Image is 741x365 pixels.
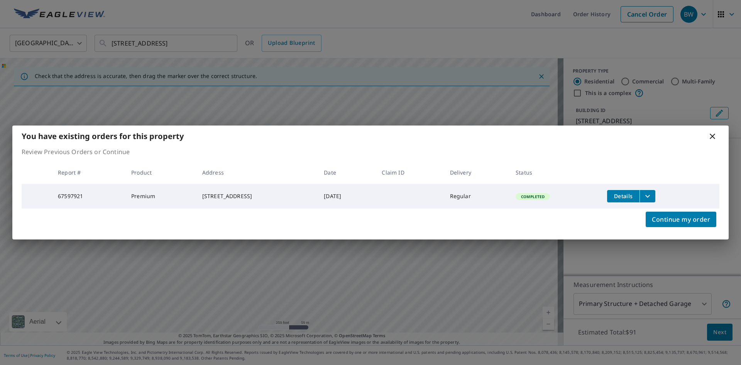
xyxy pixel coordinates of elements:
button: detailsBtn-67597921 [607,190,639,202]
th: Delivery [444,161,509,184]
b: You have existing orders for this property [22,131,184,141]
th: Report # [52,161,125,184]
th: Claim ID [376,161,443,184]
span: Completed [516,194,549,199]
span: Details [612,192,635,200]
div: [STREET_ADDRESS] [202,192,311,200]
th: Date [318,161,376,184]
button: filesDropdownBtn-67597921 [639,190,655,202]
p: Review Previous Orders or Continue [22,147,719,156]
td: [DATE] [318,184,376,209]
button: Continue my order [646,212,716,227]
td: Premium [125,184,196,209]
th: Address [196,161,318,184]
td: Regular [444,184,509,209]
span: Continue my order [652,214,710,225]
th: Product [125,161,196,184]
td: 67597921 [52,184,125,209]
th: Status [509,161,601,184]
